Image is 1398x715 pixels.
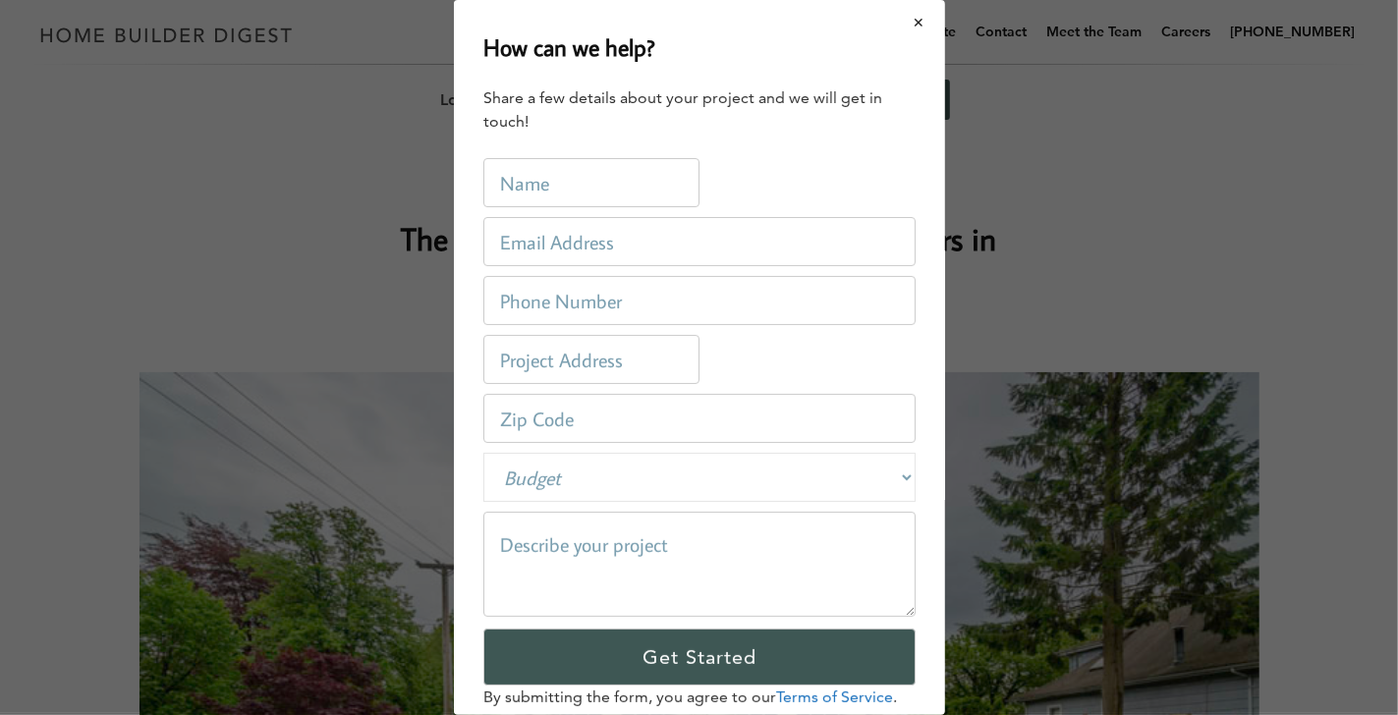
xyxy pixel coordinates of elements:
a: Terms of Service [776,687,893,706]
iframe: Drift Widget Chat Controller [1300,617,1374,691]
input: Get Started [483,629,916,686]
input: Zip Code [483,394,916,443]
input: Email Address [483,217,916,266]
div: Share a few details about your project and we will get in touch! [483,86,916,134]
input: Phone Number [483,276,916,325]
input: Project Address [483,335,699,384]
button: Close modal [893,2,945,43]
h2: How can we help? [483,29,655,65]
p: By submitting the form, you agree to our . [483,686,916,709]
input: Name [483,158,699,207]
